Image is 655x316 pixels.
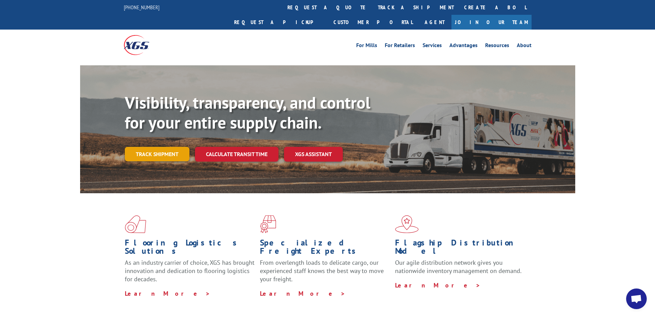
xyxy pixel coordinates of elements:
[260,290,346,297] a: Learn More >
[284,147,343,162] a: XGS ASSISTANT
[125,239,255,259] h1: Flooring Logistics Solutions
[260,239,390,259] h1: Specialized Freight Experts
[125,92,370,133] b: Visibility, transparency, and control for your entire supply chain.
[124,4,160,11] a: [PHONE_NUMBER]
[229,15,328,30] a: Request a pickup
[356,43,377,50] a: For Mills
[449,43,478,50] a: Advantages
[418,15,451,30] a: Agent
[328,15,418,30] a: Customer Portal
[451,15,532,30] a: Join Our Team
[395,239,525,259] h1: Flagship Distribution Model
[260,215,276,233] img: xgs-icon-focused-on-flooring-red
[195,147,279,162] a: Calculate transit time
[260,259,390,289] p: From overlength loads to delicate cargo, our experienced staff knows the best way to move your fr...
[125,215,146,233] img: xgs-icon-total-supply-chain-intelligence-red
[125,147,189,161] a: Track shipment
[423,43,442,50] a: Services
[125,259,254,283] span: As an industry carrier of choice, XGS has brought innovation and dedication to flooring logistics...
[395,259,522,275] span: Our agile distribution network gives you nationwide inventory management on demand.
[395,281,481,289] a: Learn More >
[385,43,415,50] a: For Retailers
[626,288,647,309] div: Open chat
[485,43,509,50] a: Resources
[395,215,419,233] img: xgs-icon-flagship-distribution-model-red
[517,43,532,50] a: About
[125,290,210,297] a: Learn More >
